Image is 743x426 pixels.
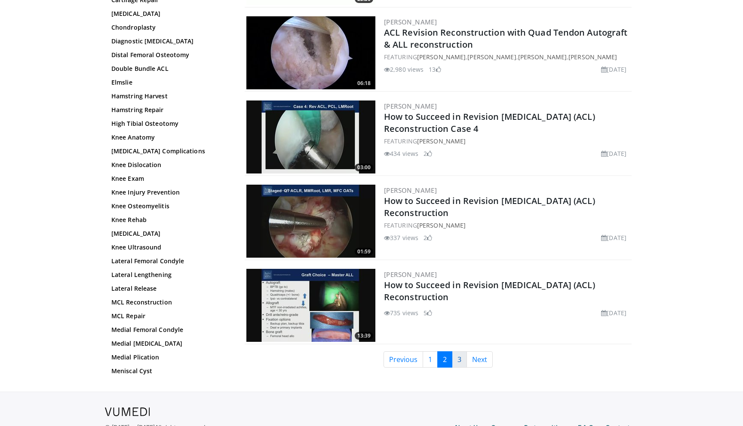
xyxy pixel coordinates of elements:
[246,269,375,342] a: 13:39
[111,119,227,128] a: High Tibial Osteotomy
[384,27,627,50] a: ACL Revision Reconstruction with Quad Tendon Autograft & ALL reconstruction
[111,51,227,59] a: Distal Femoral Osteotomy
[246,16,375,89] a: 06:18
[111,133,227,142] a: Knee Anatomy
[111,257,227,265] a: Lateral Femoral Condyle
[246,16,375,89] img: 613170e2-a1fd-4299-8462-579679b92206.300x170_q85_crop-smart_upscale.jpg
[246,100,375,173] img: d5dd8d4a-1767-4159-994e-52865f2b38dc.300x170_q85_crop-smart_upscale.jpg
[384,279,595,303] a: How to Succeed in Revision [MEDICAL_DATA] (ACL) Reconstruction
[384,102,437,110] a: [PERSON_NAME]
[111,216,227,224] a: Knee Rehab
[246,185,375,258] a: 01:59
[111,23,227,32] a: Chondroplasty
[111,284,227,293] a: Lateral Release
[355,248,373,256] span: 01:59
[429,65,441,74] li: 13
[111,339,227,348] a: Medial [MEDICAL_DATA]
[111,174,227,183] a: Knee Exam
[424,308,432,317] li: 5
[245,351,632,368] nav: Search results pages
[384,18,437,26] a: [PERSON_NAME]
[111,106,227,114] a: Hamstring Repair
[437,351,452,368] a: 2
[424,149,432,158] li: 2
[601,65,626,74] li: [DATE]
[111,188,227,197] a: Knee Injury Prevention
[111,37,227,46] a: Diagnostic [MEDICAL_DATA]
[467,351,493,368] a: Next
[568,53,617,61] a: [PERSON_NAME]
[111,64,227,73] a: Double Bundle ACL
[384,351,423,368] a: Previous
[467,53,516,61] a: [PERSON_NAME]
[384,65,424,74] li: 2,980 views
[384,221,630,230] div: FEATURING
[111,326,227,334] a: Medial Femoral Condyle
[111,298,227,307] a: MCL Reconstruction
[111,147,227,155] a: [MEDICAL_DATA] Complications
[384,149,418,158] li: 434 views
[424,233,432,242] li: 2
[105,408,150,416] img: VuMedi Logo
[111,367,227,375] a: Meniscal Cyst
[111,243,227,252] a: Knee Ultrasound
[601,308,626,317] li: [DATE]
[601,149,626,158] li: [DATE]
[423,351,438,368] a: 1
[111,78,227,87] a: Elmslie
[111,202,227,210] a: Knee Osteomyelitis
[355,79,373,87] span: 06:18
[417,221,466,229] a: [PERSON_NAME]
[417,137,466,145] a: [PERSON_NAME]
[111,161,227,169] a: Knee Dislocation
[246,185,375,258] img: 98a97436-b155-4c49-bc63-025ace2bc329.300x170_q85_crop-smart_upscale.jpg
[111,229,227,238] a: [MEDICAL_DATA]
[246,100,375,173] a: 03:00
[355,164,373,171] span: 03:00
[246,269,375,342] img: ad8da689-aeb2-482d-952b-4870074a2c70.300x170_q85_crop-smart_upscale.jpg
[384,270,437,279] a: [PERSON_NAME]
[384,52,630,61] div: FEATURING , , ,
[452,351,467,368] a: 3
[111,271,227,279] a: Lateral Lengthening
[601,233,626,242] li: [DATE]
[384,186,437,195] a: [PERSON_NAME]
[384,308,418,317] li: 735 views
[355,332,373,340] span: 13:39
[111,353,227,362] a: Medial Plication
[384,137,630,146] div: FEATURING
[111,92,227,100] a: Hamstring Harvest
[384,195,595,219] a: How to Succeed in Revision [MEDICAL_DATA] (ACL) Reconstruction
[111,9,227,18] a: [MEDICAL_DATA]
[417,53,466,61] a: [PERSON_NAME]
[111,312,227,320] a: MCL Repair
[384,111,595,134] a: How to Succeed in Revision [MEDICAL_DATA] (ACL) Reconstruction Case 4
[384,233,418,242] li: 337 views
[518,53,567,61] a: [PERSON_NAME]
